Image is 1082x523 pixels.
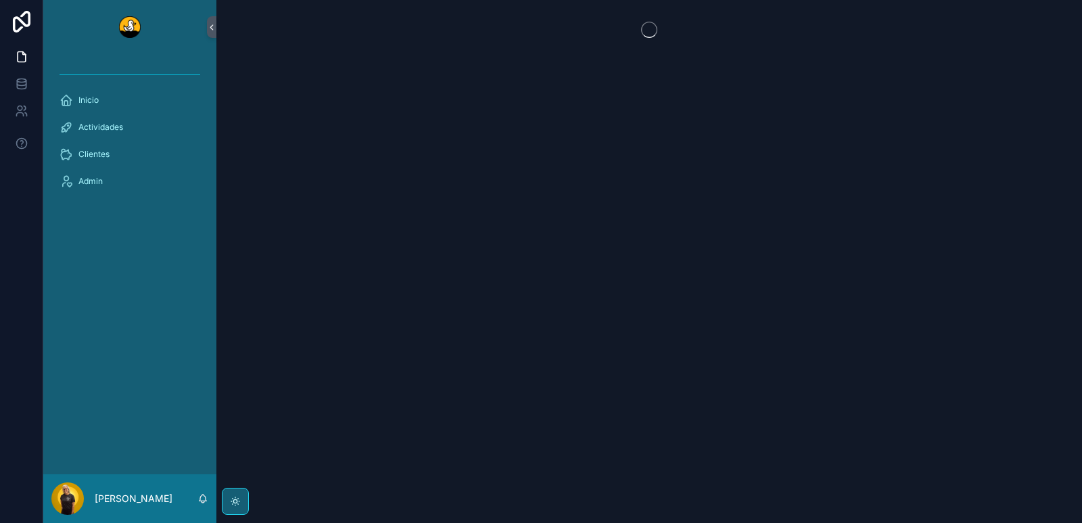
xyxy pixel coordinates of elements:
span: Clientes [78,149,110,160]
a: Admin [51,169,208,194]
img: App logo [119,16,141,38]
div: scrollable content [43,54,216,211]
span: Actividades [78,122,123,133]
p: [PERSON_NAME] [95,492,172,505]
a: Clientes [51,142,208,166]
span: Admin [78,176,103,187]
a: Actividades [51,115,208,139]
span: Inicio [78,95,99,106]
a: Inicio [51,88,208,112]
